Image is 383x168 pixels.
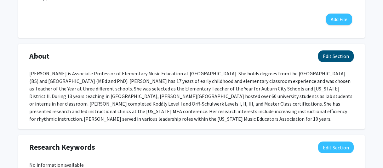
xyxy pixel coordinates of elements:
[29,50,49,62] span: About
[318,142,354,153] button: Edit Research Keywords
[29,142,95,153] span: Research Keywords
[29,70,354,123] div: [PERSON_NAME] is Associate Professor of Elementary Music Education at [GEOGRAPHIC_DATA]. She hold...
[326,14,352,25] button: Add File
[318,50,354,62] button: Edit About
[5,140,27,163] iframe: Chat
